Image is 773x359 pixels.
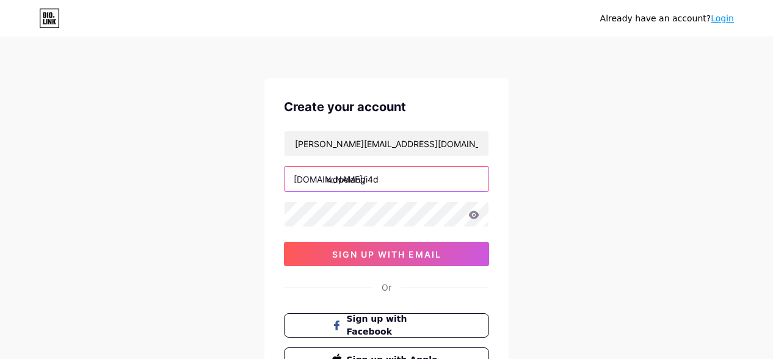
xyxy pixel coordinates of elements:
input: username [285,167,488,191]
button: sign up with email [284,242,489,266]
div: Already have an account? [600,12,734,25]
div: [DOMAIN_NAME]/ [294,173,366,186]
span: sign up with email [332,249,441,259]
button: Sign up with Facebook [284,313,489,338]
input: Email [285,131,488,156]
div: Create your account [284,98,489,116]
div: Or [382,281,391,294]
a: Login [711,13,734,23]
span: Sign up with Facebook [347,313,441,338]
